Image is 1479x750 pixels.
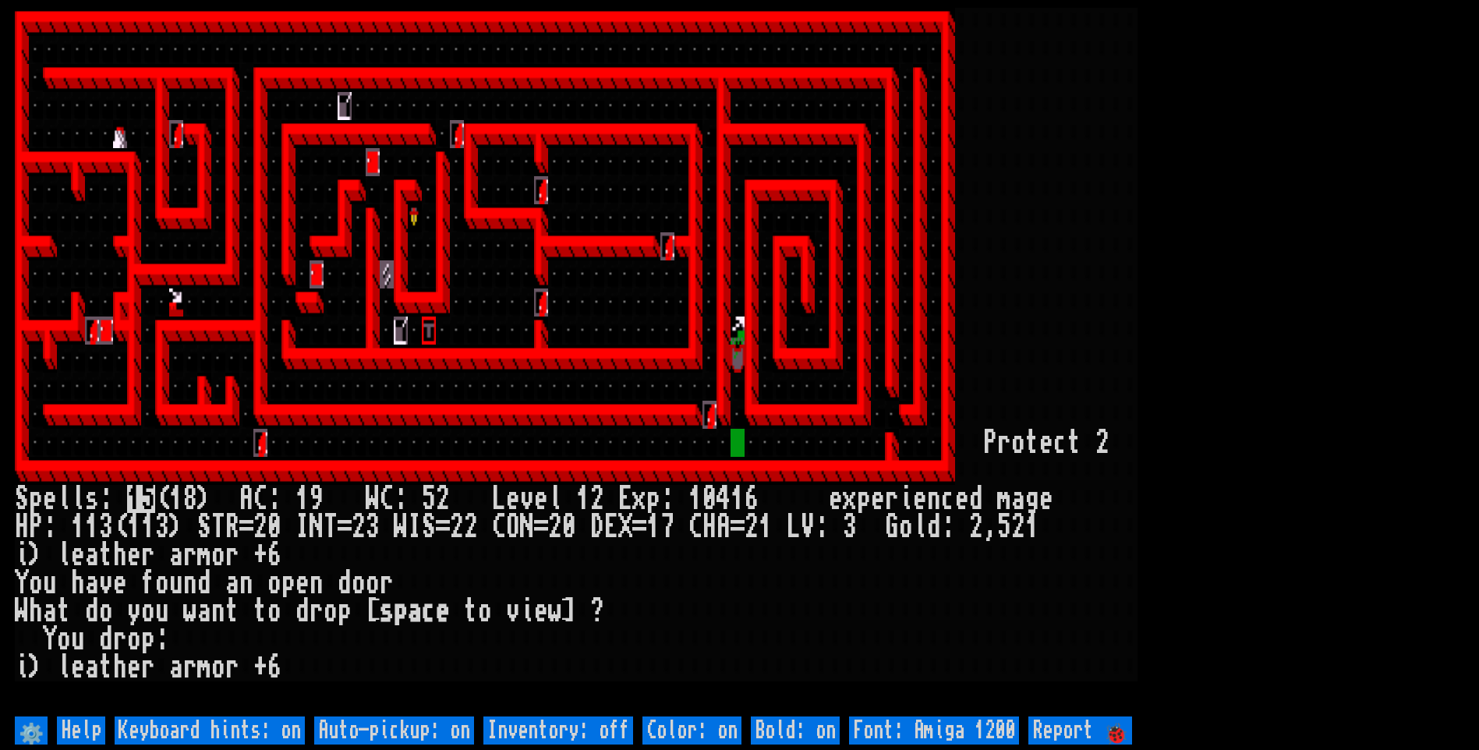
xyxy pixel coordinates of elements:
[85,541,99,569] div: a
[380,569,394,597] div: r
[590,513,604,541] div: D
[1011,485,1025,513] div: a
[57,625,71,653] div: o
[15,653,29,681] div: i
[436,597,450,625] div: e
[155,625,169,653] div: :
[295,513,310,541] div: I
[267,569,281,597] div: o
[436,513,450,541] div: =
[702,513,717,541] div: H
[85,513,99,541] div: 1
[127,485,141,513] mark: 1
[422,597,436,625] div: c
[113,541,127,569] div: h
[141,625,155,653] div: p
[366,513,380,541] div: 3
[211,541,225,569] div: o
[267,653,281,681] div: 6
[197,513,211,541] div: S
[394,597,408,625] div: p
[450,513,464,541] div: 2
[436,485,450,513] div: 2
[1011,513,1025,541] div: 2
[815,513,829,541] div: :
[941,485,955,513] div: c
[99,485,113,513] div: :
[197,485,211,513] div: )
[225,513,239,541] div: R
[1039,485,1053,513] div: e
[71,485,85,513] div: l
[534,513,548,541] div: =
[211,597,225,625] div: n
[281,569,295,597] div: p
[57,485,71,513] div: l
[15,485,29,513] div: S
[394,485,408,513] div: :
[113,653,127,681] div: h
[29,513,43,541] div: P
[688,485,702,513] div: 1
[57,597,71,625] div: t
[99,597,113,625] div: o
[253,513,267,541] div: 2
[927,485,941,513] div: n
[534,597,548,625] div: e
[141,513,155,541] div: 1
[43,597,57,625] div: a
[310,569,324,597] div: n
[197,569,211,597] div: d
[127,513,141,541] div: 1
[562,513,576,541] div: 0
[422,485,436,513] div: 5
[759,513,773,541] div: 1
[197,597,211,625] div: a
[899,485,913,513] div: i
[169,541,183,569] div: a
[576,485,590,513] div: 1
[29,597,43,625] div: h
[660,513,674,541] div: 7
[71,541,85,569] div: e
[366,569,380,597] div: o
[183,653,197,681] div: r
[338,569,352,597] div: d
[155,513,169,541] div: 3
[927,513,941,541] div: d
[141,485,155,513] mark: 5
[885,513,899,541] div: G
[857,485,871,513] div: p
[225,597,239,625] div: t
[380,485,394,513] div: C
[618,513,632,541] div: X
[506,597,520,625] div: v
[483,716,633,745] input: Inventory: off
[1039,429,1053,457] div: e
[43,485,57,513] div: e
[464,597,478,625] div: t
[57,541,71,569] div: l
[590,597,604,625] div: ?
[618,485,632,513] div: E
[15,541,29,569] div: i
[745,485,759,513] div: 6
[43,569,57,597] div: u
[99,541,113,569] div: t
[239,485,253,513] div: A
[534,485,548,513] div: e
[1095,429,1109,457] div: 2
[183,569,197,597] div: n
[225,541,239,569] div: r
[829,485,843,513] div: e
[183,597,197,625] div: w
[899,513,913,541] div: o
[71,569,85,597] div: h
[239,569,253,597] div: n
[169,653,183,681] div: a
[267,541,281,569] div: 6
[183,485,197,513] div: 8
[717,485,731,513] div: 4
[99,569,113,597] div: v
[267,485,281,513] div: :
